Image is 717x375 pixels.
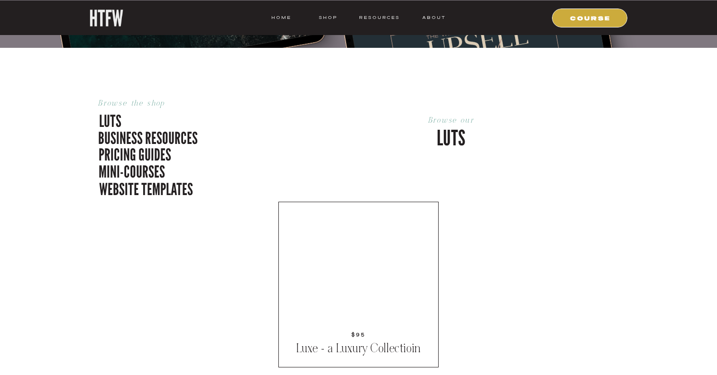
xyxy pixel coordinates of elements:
a: pricing guides [99,143,220,163]
a: ABOUT [422,13,446,22]
p: LUTS [301,123,601,150]
a: mini-courses [99,160,206,180]
a: shop [309,13,347,22]
a: luts [99,109,195,129]
a: Luxe - a Luxury Collectioin [290,341,427,357]
a: $95 [290,330,427,340]
p: Browse the shop [98,98,242,109]
a: website templates [99,178,195,197]
a: COURSE [558,13,623,22]
p: Browse our [301,115,601,126]
a: HOME [271,13,291,22]
a: business resources [98,126,209,146]
a: resources [356,13,400,22]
